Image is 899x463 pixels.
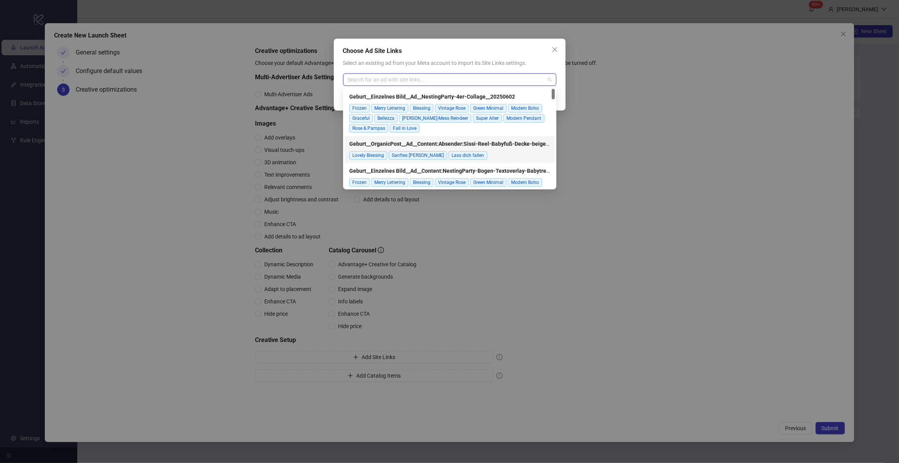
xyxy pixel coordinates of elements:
span: Lovely Blessing [349,151,387,160]
span: Frozen [349,104,370,112]
span: Modern Pendant [503,114,544,123]
span: Super Alter [473,114,502,123]
span: Merry Lettering [371,104,408,112]
span: Select an existing ad from your Meta account to import its Site Links settings. [343,60,527,66]
span: Frozen [349,178,370,187]
span: Rose & Pampas [349,124,388,133]
span: Green Minimal [470,104,506,112]
span: Green Minimal [470,178,506,187]
span: Sanftes [PERSON_NAME] [389,151,447,160]
strong: Geburt__Einzelnes Bild__Ad__NestingParty-4er-Collage__20250602 [349,94,515,100]
span: Graceful [349,114,373,123]
button: Close [549,43,561,56]
span: Bellezza [374,114,398,123]
span: Modern Boho [508,104,542,112]
div: Choose Ad Site Links [343,46,556,56]
span: [PERSON_NAME]-Mess Reindeer [399,114,471,123]
span: Modern Boho [508,178,542,187]
span: Blessing [410,104,433,112]
strong: Geburt__Einzelnes Bild__Ad__Content:NestingParty-Bogen-Textoverlay-Babytrend__202504xx [349,168,581,174]
span: Vintage Rose [435,178,469,187]
span: close [552,46,558,53]
strong: Geburt__OrganicPost__Ad__Content:Absender:Sissi-Reel-Babyfuß-Decke-beige-SideLinks__20250820 [349,141,602,147]
span: Vintage Rose [435,104,469,112]
div: Geburt__Einzelnes Bild__Ad__NestingParty-4er-Collage__20250602 [345,89,555,136]
span: Fall in Love [390,124,420,133]
div: Geburt__Einzelnes Bild__Ad__Content:NestingParty-Bogen-Textoverlay-Babytrend__202504xx [345,163,555,210]
span: Lass dich fallen [449,151,487,160]
div: Geburt__OrganicPost__Ad__Content:Absender:Sissi-Reel-Babyfuß-Decke-beige-SideLinks__20250820 [345,136,555,163]
span: Merry Lettering [371,178,408,187]
span: Blessing [410,178,433,187]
